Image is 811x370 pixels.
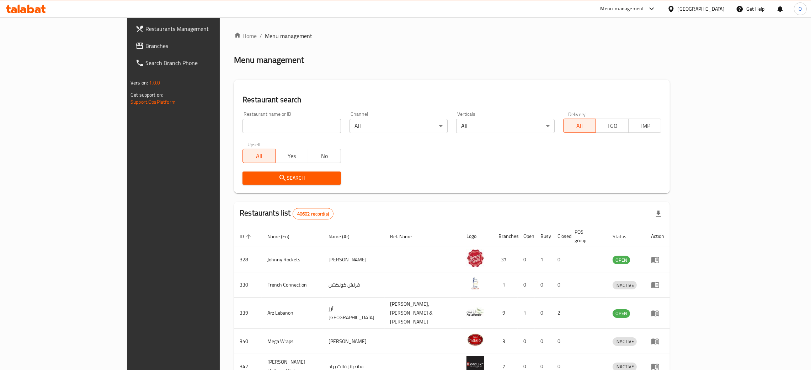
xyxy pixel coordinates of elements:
div: Menu [651,309,664,317]
a: Branches [130,37,262,54]
span: Version: [130,78,148,87]
button: All [242,149,276,163]
button: Search [242,172,341,185]
img: Arz Lebanon [466,303,484,321]
span: Ref. Name [390,232,421,241]
th: Action [645,225,670,247]
td: [PERSON_NAME],[PERSON_NAME] & [PERSON_NAME] [385,298,461,329]
h2: Restaurants list [240,208,334,219]
td: 0 [535,272,552,298]
div: [GEOGRAPHIC_DATA] [678,5,725,13]
img: Mega Wraps [466,331,484,349]
td: 2 [552,298,569,329]
td: فرنش كونكشن [323,272,385,298]
span: Get support on: [130,90,163,99]
img: French Connection [466,274,484,292]
td: 3 [493,329,518,354]
div: Menu-management [601,5,644,13]
td: [PERSON_NAME] [323,329,385,354]
div: Menu [651,337,664,345]
td: Mega Wraps [262,329,323,354]
span: OPEN [613,309,630,317]
span: Yes [278,151,305,161]
h2: Restaurant search [242,94,661,105]
span: No [311,151,338,161]
span: Branches [145,42,257,50]
td: Johnny Rockets [262,247,323,272]
span: All [566,121,593,131]
td: 0 [518,247,535,272]
a: Search Branch Phone [130,54,262,71]
th: Closed [552,225,569,247]
button: All [563,119,596,133]
td: 9 [493,298,518,329]
td: 37 [493,247,518,272]
label: Upsell [247,142,261,147]
th: Open [518,225,535,247]
div: All [456,119,554,133]
span: 1.0.0 [149,78,160,87]
td: French Connection [262,272,323,298]
td: 1 [535,247,552,272]
td: 0 [552,329,569,354]
span: O [799,5,802,13]
td: Arz Lebanon [262,298,323,329]
h2: Menu management [234,54,304,66]
span: Search [248,174,335,183]
span: Menu management [265,32,312,40]
nav: breadcrumb [234,32,670,40]
a: Support.OpsPlatform [130,97,176,107]
span: 40602 record(s) [293,211,333,217]
span: Name (En) [267,232,299,241]
td: أرز [GEOGRAPHIC_DATA] [323,298,385,329]
td: 1 [518,298,535,329]
button: No [308,149,341,163]
input: Search for restaurant name or ID.. [242,119,341,133]
td: 0 [552,272,569,298]
div: Menu [651,281,664,289]
span: OPEN [613,256,630,264]
button: TGO [596,119,629,133]
span: ID [240,232,253,241]
div: Export file [650,205,667,222]
th: Logo [461,225,493,247]
button: TMP [628,119,661,133]
span: Restaurants Management [145,25,257,33]
td: 0 [535,298,552,329]
span: INACTIVE [613,337,637,345]
button: Yes [275,149,308,163]
div: Total records count [293,208,334,219]
span: TMP [631,121,658,131]
a: Restaurants Management [130,20,262,37]
span: INACTIVE [613,281,637,289]
span: TGO [599,121,626,131]
span: All [246,151,273,161]
span: Search Branch Phone [145,59,257,67]
span: POS group [575,228,598,245]
div: Menu [651,255,664,264]
td: [PERSON_NAME] [323,247,385,272]
div: All [350,119,448,133]
span: Status [613,232,636,241]
span: Name (Ar) [329,232,359,241]
label: Delivery [568,111,586,116]
td: 0 [552,247,569,272]
td: 0 [518,329,535,354]
th: Branches [493,225,518,247]
img: Johnny Rockets [466,249,484,267]
td: 0 [535,329,552,354]
td: 0 [518,272,535,298]
td: 1 [493,272,518,298]
th: Busy [535,225,552,247]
